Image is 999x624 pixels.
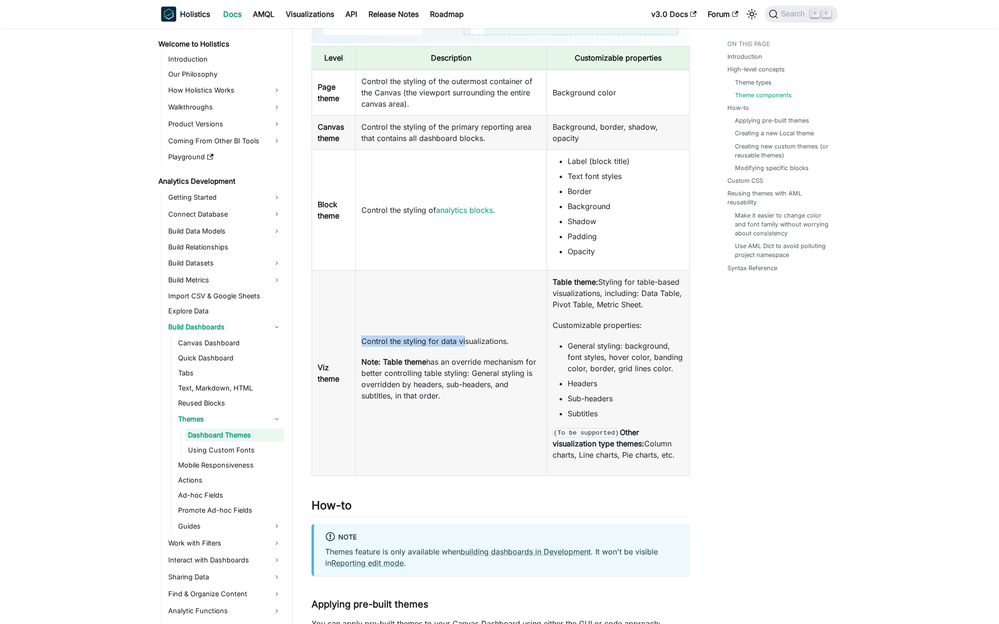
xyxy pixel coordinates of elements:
a: How-to [727,103,749,112]
a: Ad-hoc Fields [175,489,284,502]
a: Themes [175,412,284,427]
a: High-level concepts [727,65,785,74]
td: Control the styling of the primary reporting area that contains all dashboard blocks. [356,116,546,150]
td: Control the styling of . [356,150,546,271]
li: Label (block title) [568,156,684,167]
a: Release Notes [363,7,424,22]
a: Promote Ad-hoc Fields [175,504,284,517]
button: Search (Command+K) [765,6,838,23]
li: General styling: background, font styles, hover color, banding color, border, grid lines color. [568,340,684,374]
a: AMQL [247,7,280,22]
a: Docs [218,7,247,22]
kbd: K [822,9,831,18]
a: Build Relationships [165,241,284,254]
a: building dashboards in Development [460,547,591,556]
a: Reusing themes with AML reusability [727,189,832,207]
a: Our Philosophy [165,68,284,81]
a: Dashboard Themes [185,429,284,442]
div: Note [325,531,679,544]
p: has an override mechanism for better controlling table styling: General styling is overridden by ... [361,356,540,401]
a: Use AML Dict to avoid polluting project namespace [735,242,828,259]
a: Reused Blocks [175,397,284,410]
a: Coming From Other BI Tools [165,133,284,148]
a: Quick Dashboard [175,351,284,365]
b: Customizable properties [575,53,662,62]
p: Control the styling for data visualizations. [361,335,540,347]
a: Build Datasets [165,256,284,271]
a: Welcome to Holistics [156,38,284,51]
h2: How-to [312,499,690,516]
a: Getting Started [165,190,284,205]
a: Syntax Reference [727,264,777,273]
a: Work with Filters [165,536,284,551]
b: Level [324,53,343,62]
img: Holistics [161,7,176,22]
a: Sharing Data [165,569,284,585]
a: Find & Organize Content [165,586,284,601]
li: Background [568,201,684,212]
b: Page theme [318,82,339,103]
a: Interact with Dashboards [165,553,284,568]
button: Switch between dark and light mode (currently light mode) [744,7,759,22]
b: Canvas theme [318,122,344,143]
nav: Docs sidebar [152,28,293,624]
a: Walkthroughs [165,100,284,115]
a: Actions [175,474,284,487]
b: Note: [361,357,381,367]
a: Tabs [175,367,284,380]
kbd: ⌘ [810,9,819,18]
span: Search [778,10,811,18]
a: Creating a new Local theme [735,129,814,138]
a: Applying pre-built themes [735,116,809,125]
a: Theme components [735,91,792,100]
b: Description [431,53,471,62]
a: Product Versions [165,117,284,132]
code: (To be supported) [553,428,620,437]
li: Padding [568,231,684,242]
a: Reporting edit mode [331,558,404,568]
p: Themes feature is only available when . It won't be visible in . [325,546,679,569]
a: Build Data Models [165,224,284,239]
a: Playground [165,150,284,164]
a: v3.0 Docs [646,7,702,22]
a: Introduction [727,52,762,61]
a: analytics blocks [436,205,493,215]
p: Column charts, Line charts, Pie charts, etc. [553,427,684,460]
a: Analytic Functions [165,603,284,618]
a: Canvas Dashboard [175,336,284,350]
a: How Holistics Works [165,83,284,98]
li: Shadow [568,216,684,227]
a: Import CSV & Google Sheets [165,289,284,303]
a: Build Metrics [165,273,284,288]
a: Forum [702,7,744,22]
a: Roadmap [424,7,469,22]
a: Custom CSS [727,176,763,185]
b: Table theme [383,357,426,367]
b: Table theme: [553,277,598,287]
a: Build Dashboards [165,320,284,335]
p: Styling for table-based visualizations, including: Data Table, Pivot Table, Metric Sheet. [553,276,684,310]
li: Subtitles [568,408,684,419]
a: Analytics Development [156,175,284,188]
a: Make it easier to change color and font family without worrying about consistency [735,211,828,238]
p: Customizable properties: [553,320,684,331]
a: Guides [175,519,284,534]
li: Headers [568,378,684,389]
a: Introduction [165,53,284,66]
td: Background color [546,70,689,116]
b: Viz theme [318,363,339,383]
a: Theme types [735,78,772,87]
td: Background, border, shadow, opacity [546,116,689,150]
td: Control the styling of the outermost container of the Canvas (the viewport surrounding the entire... [356,70,546,116]
li: Sub-headers [568,393,684,404]
a: API [340,7,363,22]
a: Explore Data [165,304,284,318]
b: Holistics [180,8,210,20]
a: Mobile Responsiveness [175,459,284,472]
a: Creating new custom themes (or reusable themes) [735,142,828,160]
b: Block theme [318,200,339,220]
a: Using Custom Fonts [185,444,284,457]
a: Connect Database [165,207,284,222]
li: Opacity [568,246,684,257]
a: Text, Markdown, HTML [175,382,284,395]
